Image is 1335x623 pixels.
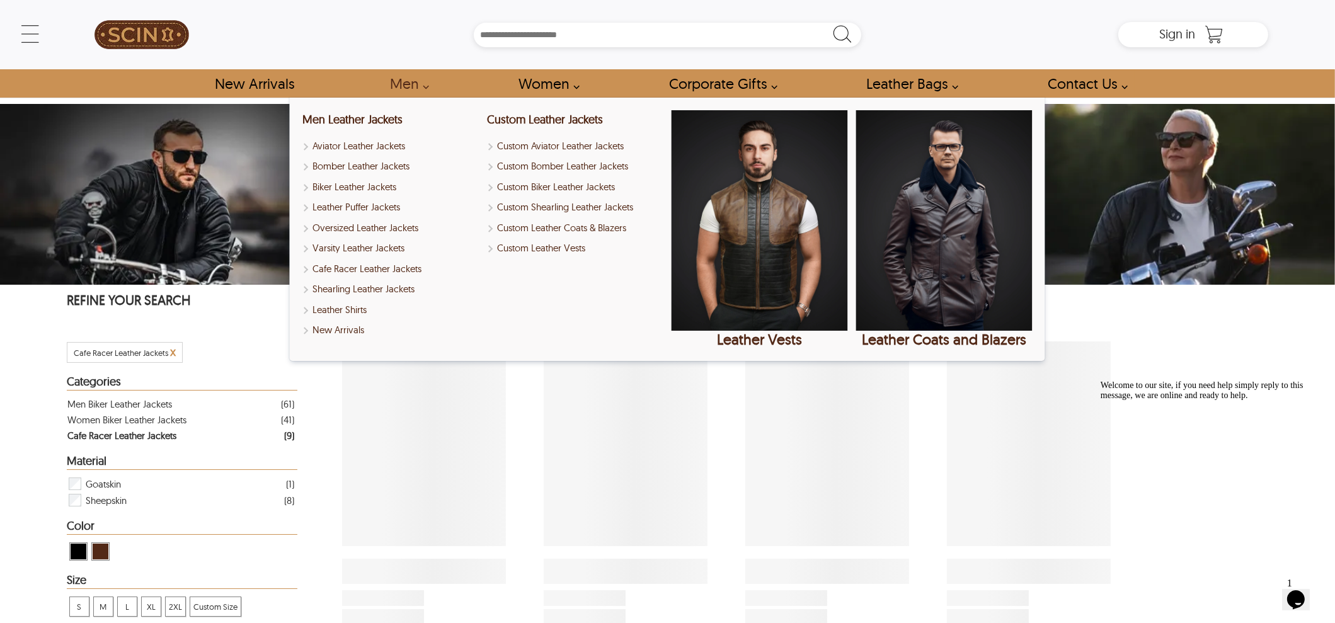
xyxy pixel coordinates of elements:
div: View XL [141,597,161,617]
a: Shop Leather Puffer Jackets [302,200,479,215]
div: ( 1 ) [286,476,294,492]
a: Shop Custom Bomber Leather Jackets [487,159,663,174]
span: S [70,597,89,616]
a: Sign in [1159,30,1195,40]
a: Shop New Arrivals [200,69,308,98]
div: Filter Goatskin [67,476,294,492]
a: Shop Varsity Leather Jackets [302,241,479,256]
a: Shop Women Leather Jackets [504,69,587,98]
div: Men Biker Leather Jackets [67,396,172,412]
a: Shop Men Shearling Leather Jackets [302,282,479,297]
span: XL [142,597,161,616]
div: Leather Coats and Blazers [856,331,1033,348]
div: Women Biker Leather Jackets [67,412,186,428]
div: ( 41 ) [281,412,294,428]
img: SCIN [95,6,189,63]
span: Sheepskin [86,492,127,508]
p: REFINE YOUR SEARCH [67,291,297,312]
a: Shop New Arrivals [302,323,479,338]
a: Leather Coats and Blazers [856,110,1033,348]
a: shop men's leather jackets [376,69,437,98]
div: ( 8 ) [284,493,294,508]
a: Custom Aviator Leather Jackets [487,139,663,154]
iframe: chat widget [1282,573,1322,610]
a: Shop Custom Leather Coats & Blazers [487,221,663,236]
div: Heading Filter by Material [67,455,297,470]
div: View S [69,597,89,617]
iframe: chat widget [1096,375,1322,566]
div: Cafe Racer Leather Jackets [67,428,176,443]
a: Shop Custom Shearling Leather Jackets [487,200,663,215]
div: Leather Vests [672,331,848,348]
div: Heading Filter by Color [67,520,297,535]
div: View M [93,597,113,617]
span: Filter Cafe Racer Leather Jackets [74,348,168,358]
span: Goatskin [86,476,121,492]
span: Welcome to our site, if you need help simply reply to this message, we are online and ready to help. [5,5,208,25]
div: View Black [69,542,88,561]
a: Shop Custom Biker Leather Jackets [487,180,663,195]
div: Filter Sheepskin [67,492,294,508]
a: Leather Vests [672,110,848,348]
div: View Brown ( Brand Color ) [91,542,110,561]
img: Leather Vests [672,110,848,331]
a: Shop Leather Shirts [302,303,479,317]
a: Shop Oversized Leather Jackets [302,221,479,236]
img: Leather Coats and Blazers [856,110,1033,331]
span: 2XL [166,597,185,616]
a: Shopping Cart [1201,25,1227,44]
a: contact-us [1033,69,1135,98]
a: Shop Leather Corporate Gifts [655,69,784,98]
div: Heading Filter by Categories [67,375,297,391]
a: Cancel Filter [170,348,176,358]
a: Shop Men Biker Leather Jackets [302,180,479,195]
span: x [170,345,176,359]
a: Shop Men Aviator Leather Jackets [302,139,479,154]
a: Shop Leather Bags [852,69,965,98]
span: Sign in [1159,26,1195,42]
span: M [94,597,113,616]
div: Heading Filter by Size [67,574,297,589]
a: SCIN [67,6,217,63]
a: Shop Men Cafe Racer Leather Jackets [302,262,479,277]
div: View 2XL [165,597,186,617]
a: Shop Custom Leather Vests [487,241,663,256]
div: View L [117,597,137,617]
span: L [118,597,137,616]
a: Filter Women Biker Leather Jackets [67,412,294,428]
div: ( 61 ) [281,396,294,412]
a: Shop Men Leather Jackets [302,112,403,127]
div: Welcome to our site, if you need help simply reply to this message, we are online and ready to help. [5,5,232,25]
a: Filter Men Biker Leather Jackets [67,396,294,412]
a: Filter Cafe Racer Leather Jackets [67,428,294,443]
div: View Custom Size [190,597,241,617]
span: Custom Size [190,597,241,616]
a: Custom Leather Jackets [487,112,603,127]
div: ( 9 ) [284,428,294,443]
a: Shop Men Bomber Leather Jackets [302,159,479,174]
